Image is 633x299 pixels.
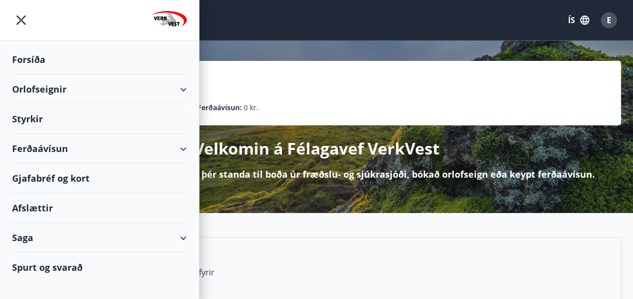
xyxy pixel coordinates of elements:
span: 0 kr. [244,102,258,113]
div: Forsíða [12,45,187,74]
img: union_logo [152,11,187,31]
div: Orlofseignir [12,74,187,104]
div: Afslættir [12,193,187,223]
div: Saga [12,223,187,253]
div: Ferðaávísun [12,134,187,164]
button: menu [12,11,30,29]
button: ÍS [562,11,595,29]
div: Gjafabréf og kort [12,164,187,193]
div: Spurt og svarað [12,253,187,282]
p: Hér getur þú sótt um þá styrki sem þér standa til boða úr fræðslu- og sjúkrasjóði, bókað orlofsei... [39,168,595,181]
button: E [597,8,621,32]
p: Velkomin á Félagavef VerkVest [194,137,440,160]
p: Ferðaávísun : [197,102,242,113]
span: E [607,15,611,26]
div: Styrkir [12,104,187,134]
